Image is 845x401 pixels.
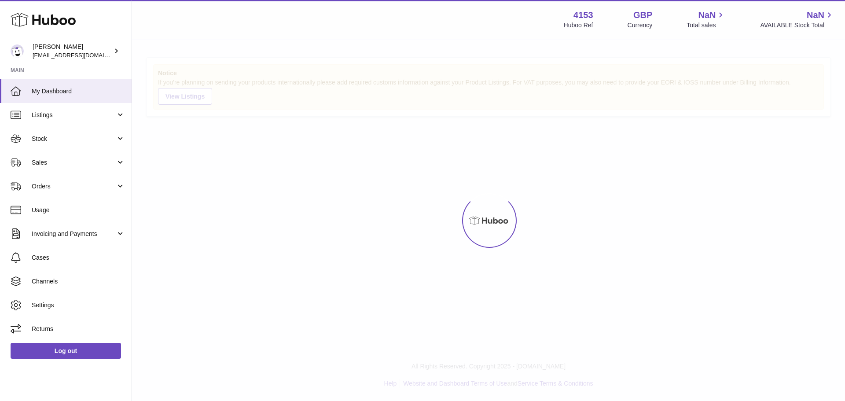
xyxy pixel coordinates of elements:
[32,301,125,309] span: Settings
[687,9,726,29] a: NaN Total sales
[32,206,125,214] span: Usage
[11,343,121,359] a: Log out
[33,52,129,59] span: [EMAIL_ADDRESS][DOMAIN_NAME]
[33,43,112,59] div: [PERSON_NAME]
[32,158,116,167] span: Sales
[687,21,726,29] span: Total sales
[564,21,593,29] div: Huboo Ref
[760,21,834,29] span: AVAILABLE Stock Total
[573,9,593,21] strong: 4153
[32,87,125,96] span: My Dashboard
[32,135,116,143] span: Stock
[32,277,125,286] span: Channels
[11,44,24,58] img: internalAdmin-4153@internal.huboo.com
[32,325,125,333] span: Returns
[698,9,716,21] span: NaN
[32,254,125,262] span: Cases
[628,21,653,29] div: Currency
[633,9,652,21] strong: GBP
[760,9,834,29] a: NaN AVAILABLE Stock Total
[32,182,116,191] span: Orders
[807,9,824,21] span: NaN
[32,111,116,119] span: Listings
[32,230,116,238] span: Invoicing and Payments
